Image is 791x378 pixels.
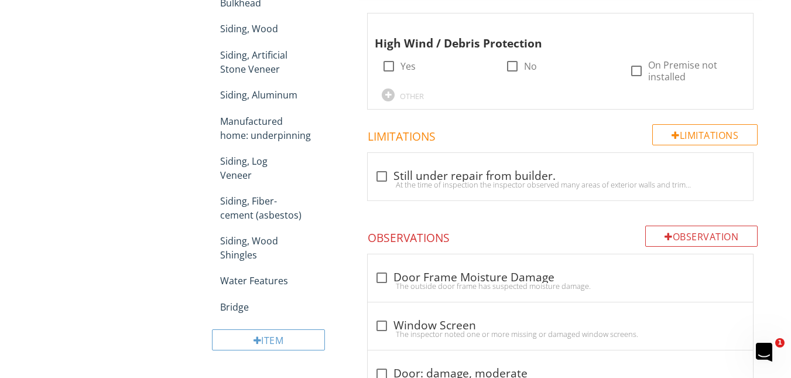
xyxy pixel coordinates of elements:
[212,329,325,350] div: Item
[5,5,23,38] div: Intercom
[524,60,537,72] label: No
[220,234,339,262] div: Siding, Wood Shingles
[368,124,758,144] h4: Limitations
[220,154,339,182] div: Siding, Log Veneer
[375,180,746,189] div: At the time of inspection the inspector observed many areas of exterior walls and trim with blue/...
[375,281,746,291] div: The outside door frame has suspected moisture damage.
[648,59,739,83] label: On Premise not installed
[375,329,746,339] div: The inspector noted one or more missing or damaged window screens.
[220,88,339,102] div: Siding, Aluminum
[5,5,23,38] div: Intercom messenger
[220,48,339,76] div: Siding, Artificial Stone Veneer
[652,124,758,145] div: Limitations
[5,5,23,38] div: Open Intercom Messenger
[375,18,727,52] div: High Wind / Debris Protection
[220,300,339,314] div: Bridge
[400,91,424,101] div: OTHER
[400,60,416,72] label: Yes
[220,114,339,142] div: Manufactured home: underpinning
[751,338,779,366] iframe: Intercom live chat
[645,226,758,247] div: Observation
[775,338,785,348] span: 1
[220,22,339,36] div: Siding, Wood
[220,274,339,288] div: Water Features
[368,226,758,246] h4: Observations
[220,194,339,222] div: Siding, Fiber-cement (asbestos)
